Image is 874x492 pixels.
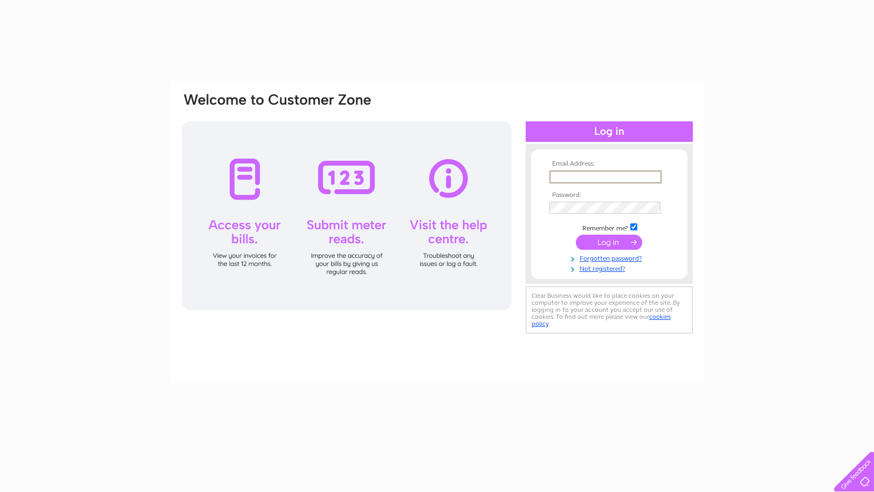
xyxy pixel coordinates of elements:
[549,252,672,263] a: Forgotten password?
[549,263,672,273] a: Not registered?
[547,192,672,199] th: Password:
[547,222,672,233] td: Remember me?
[526,286,693,333] div: Clear Business would like to place cookies on your computer to improve your experience of the sit...
[532,313,671,327] a: cookies policy
[547,160,672,168] th: Email Address:
[576,235,642,250] input: Submit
